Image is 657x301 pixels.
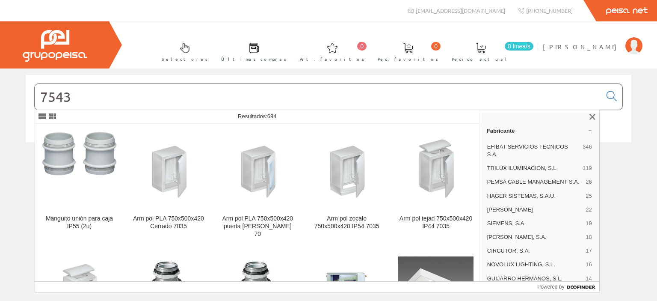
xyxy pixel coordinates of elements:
[487,206,583,214] span: [PERSON_NAME]
[487,178,583,186] span: PEMSA CABLE MANAGEMENT S.A.
[213,124,302,248] a: Arm pol PLA 750x500x420 puerta vidrio 70 Arm pol PLA 750x500x420 puerta [PERSON_NAME] 70
[220,215,295,238] div: Arm pol PLA 750x500x420 puerta [PERSON_NAME] 70
[131,215,206,230] div: Arm pol PLA 750x500x420 Cerrado 7035
[526,7,573,14] span: [PHONE_NUMBER]
[583,143,592,158] span: 346
[162,55,208,63] span: Selectores
[213,36,291,67] a: Últimas compras
[220,132,295,207] img: Arm pol PLA 750x500x420 puerta vidrio 70
[487,192,583,200] span: HAGER SISTEMAS, S.A.U.
[378,55,438,63] span: Ped. favoritos
[300,55,364,63] span: Art. favoritos
[487,143,579,158] span: EFIBAT SERVICIOS TECNICOS S.A.
[391,124,480,248] a: Arm pol tejad 750x500x420 IP44 7035 Arm pol tejad 750x500x420 IP44 7035
[267,113,277,119] span: 694
[398,132,473,207] img: Arm pol tejad 750x500x420 IP44 7035
[505,42,533,51] span: 0 línea/s
[543,36,642,44] a: [PERSON_NAME]
[238,113,276,119] span: Resultados:
[309,132,384,207] img: Arm pol zocalo 750x500x420 IP54 7035
[586,192,592,200] span: 25
[398,215,473,230] div: Arm pol tejad 750x500x420 IP44 7035
[537,282,599,292] a: Powered by
[131,132,206,207] img: Arm pol PLA 750x500x420 Cerrado 7035
[42,215,117,230] div: Manguito unión para caja IP55 (2u)
[543,42,621,51] span: [PERSON_NAME]
[487,220,583,227] span: SIEMENS, S.A.
[35,124,124,248] a: Manguito unión para caja IP55 (2u) Manguito unión para caja IP55 (2u)
[431,42,441,51] span: 0
[26,153,631,160] div: © Grupo Peisa
[35,84,601,110] input: Buscar...
[23,30,87,62] img: Grupo Peisa
[153,36,212,67] a: Selectores
[586,178,592,186] span: 26
[416,7,505,14] span: [EMAIL_ADDRESS][DOMAIN_NAME]
[302,124,391,248] a: Arm pol zocalo 750x500x420 IP54 7035 Arm pol zocalo 750x500x420 IP54 7035
[309,215,384,230] div: Arm pol zocalo 750x500x420 IP54 7035
[586,206,592,214] span: 22
[586,261,592,268] span: 16
[586,220,592,227] span: 19
[537,283,564,291] span: Powered by
[586,233,592,241] span: 18
[586,247,592,255] span: 17
[357,42,367,51] span: 0
[124,124,213,248] a: Arm pol PLA 750x500x420 Cerrado 7035 Arm pol PLA 750x500x420 Cerrado 7035
[480,124,599,137] a: Fabricante
[487,261,583,268] span: NOVOLUX LIGHTING, S.L.
[586,275,592,283] span: 14
[487,275,583,283] span: GUIJARRO HERMANOS, S.L.
[487,164,579,172] span: TRILUX ILUMINACION, S.L.
[221,55,287,63] span: Últimas compras
[42,132,117,207] img: Manguito unión para caja IP55 (2u)
[583,164,592,172] span: 119
[487,233,583,241] span: [PERSON_NAME], S.A.
[452,55,510,63] span: Pedido actual
[487,247,583,255] span: CIRCUTOR, S.A.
